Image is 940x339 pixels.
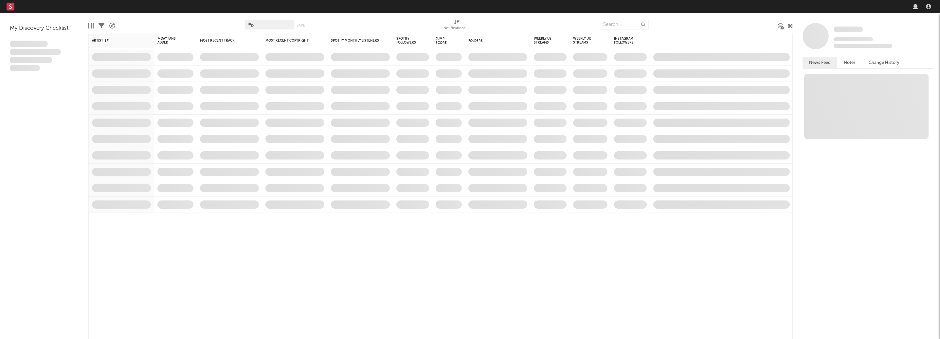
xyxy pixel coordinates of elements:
[573,37,598,45] span: Weekly UK Streams
[837,57,862,68] button: Notes
[834,27,863,32] span: Some Artist
[297,24,305,27] button: Save
[331,39,380,43] div: Spotify Monthly Listeners
[10,25,79,32] div: My Discovery Checklist
[92,39,141,43] div: Artist
[10,49,61,55] span: Integer aliquet in purus et
[88,16,94,35] div: Edit Columns
[99,16,104,35] div: Filters
[436,37,452,45] div: Jump Score
[834,44,892,48] span: 0 fans last week
[10,41,48,47] span: Lorem ipsum dolor
[468,39,517,43] div: Folders
[10,65,40,71] span: Aliquam viverra
[200,39,249,43] div: Most Recent Track
[834,37,873,41] span: Tracking Since: [DATE]
[834,26,863,33] a: Some Artist
[443,25,470,32] div: Notifications (Artist)
[443,16,470,35] div: Notifications (Artist)
[803,57,837,68] button: News Feed
[396,37,419,45] div: Spotify Followers
[534,37,557,45] span: Weekly US Streams
[265,39,315,43] div: Most Recent Copyright
[862,57,906,68] button: Change History
[157,37,184,45] span: 7-Day Fans Added
[600,20,649,29] input: Search...
[614,37,637,45] div: Instagram Followers
[109,16,115,35] div: A&R Pipeline
[10,57,52,63] span: Praesent ac interdum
